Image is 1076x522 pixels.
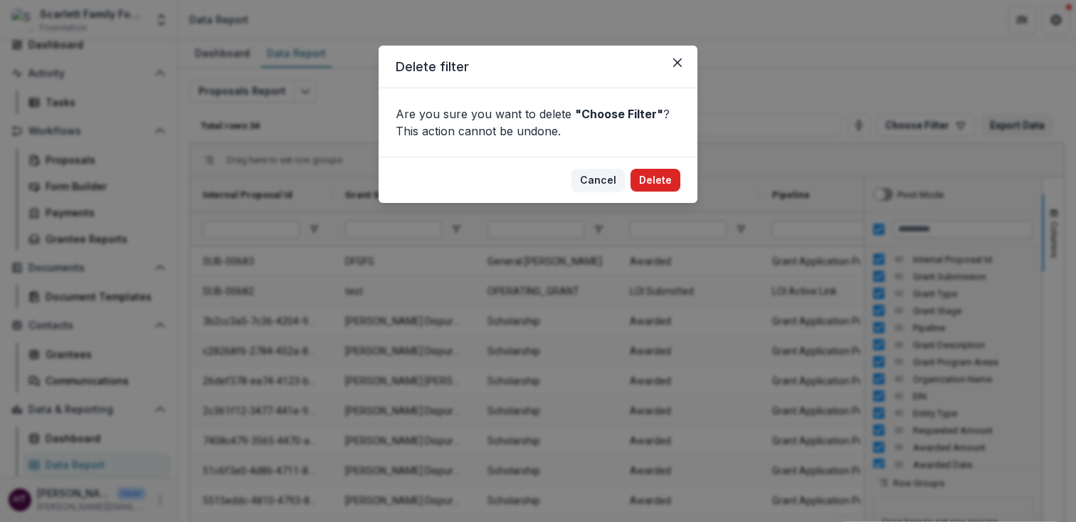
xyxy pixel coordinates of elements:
button: Close [666,51,689,74]
strong: " Choose Filter " [575,107,663,121]
button: Delete [631,169,680,192]
header: Delete filter [379,46,697,88]
div: Are you sure you want to delete ? This action cannot be undone. [379,88,697,157]
button: Cancel [571,169,625,192]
